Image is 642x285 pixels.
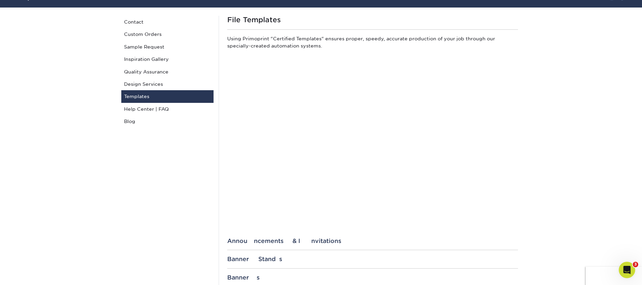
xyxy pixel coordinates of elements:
[121,53,214,65] a: Inspiration Gallery
[121,28,214,40] a: Custom Orders
[227,274,518,281] div: Banners
[227,16,518,24] h1: File Templates
[121,66,214,78] a: Quality Assurance
[227,237,518,244] div: Announcements & Invitations
[121,16,214,28] a: Contact
[121,78,214,90] a: Design Services
[619,262,635,278] iframe: Intercom live chat
[121,115,214,127] a: Blog
[633,262,638,267] span: 3
[121,90,214,103] a: Templates
[227,256,518,262] div: Banner Stands
[227,35,518,52] p: Using Primoprint "Certified Templates" ensures proper, speedy, accurate production of your job th...
[121,41,214,53] a: Sample Request
[121,103,214,115] a: Help Center | FAQ
[586,267,642,285] iframe: Google Customer Reviews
